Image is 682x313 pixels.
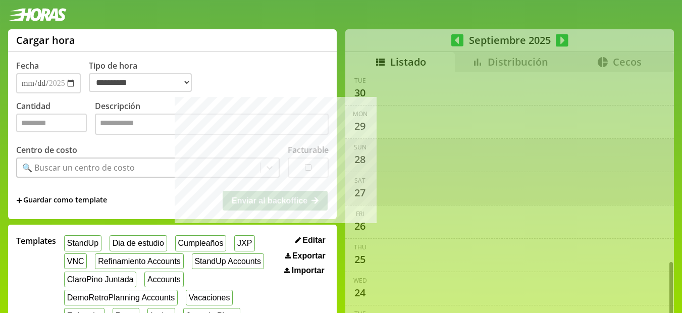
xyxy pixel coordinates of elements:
button: DemoRetroPlanning Accounts [64,290,178,305]
label: Fecha [16,60,39,71]
button: JXP [234,235,255,251]
button: Cumpleaños [175,235,226,251]
input: Cantidad [16,114,87,132]
span: Templates [16,235,56,246]
div: 🔍 Buscar un centro de costo [22,162,135,173]
span: Importar [292,266,325,275]
label: Tipo de hora [89,60,200,93]
img: logotipo [8,8,67,21]
span: + [16,195,22,206]
label: Cantidad [16,100,95,137]
button: Dia de estudio [110,235,167,251]
button: VNC [64,253,87,269]
span: Editar [302,236,325,245]
button: StandUp Accounts [192,253,264,269]
h1: Cargar hora [16,33,75,47]
button: Exportar [282,251,329,261]
span: Exportar [292,251,326,260]
label: Descripción [95,100,329,137]
textarea: Descripción [95,114,329,135]
select: Tipo de hora [89,73,192,92]
label: Centro de costo [16,144,77,155]
button: StandUp [64,235,101,251]
button: ClaroPino Juntada [64,272,136,287]
button: Accounts [144,272,183,287]
button: Editar [292,235,329,245]
button: Vacaciones [186,290,233,305]
button: Refinamiento Accounts [95,253,183,269]
span: +Guardar como template [16,195,107,206]
label: Facturable [288,144,329,155]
